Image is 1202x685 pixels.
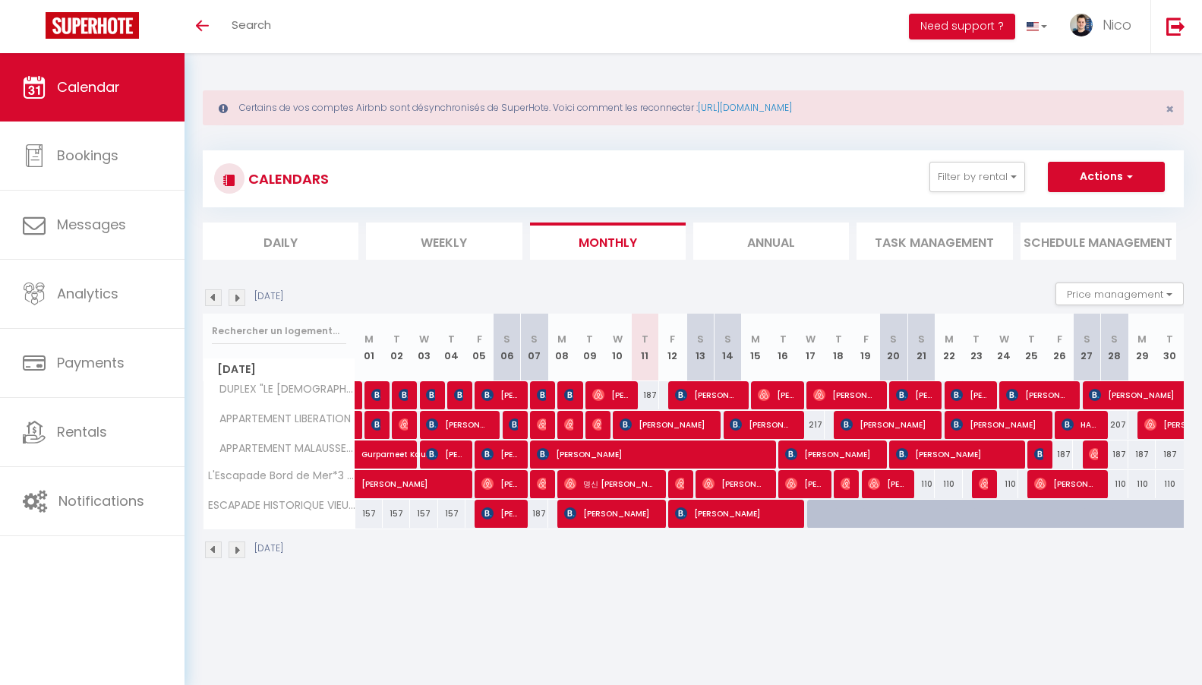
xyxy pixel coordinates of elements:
[521,314,548,381] th: 07
[730,410,793,439] span: [PERSON_NAME]
[383,500,410,528] div: 157
[1055,283,1184,305] button: Price management
[1021,223,1176,260] li: Schedule Management
[758,380,794,409] span: [PERSON_NAME]
[212,317,346,345] input: Rechercher un logement...
[548,314,576,381] th: 08
[1101,440,1128,469] div: 187
[448,332,455,346] abbr: T
[57,215,126,234] span: Messages
[785,469,822,498] span: [PERSON_NAME]
[206,381,358,398] span: DUPLEX "LE [DEMOGRAPHIC_DATA]"
[1046,440,1073,469] div: 187
[951,380,987,409] span: [PERSON_NAME]
[907,470,935,498] div: 110
[592,380,629,409] span: [PERSON_NAME]
[1156,314,1184,381] th: 30
[841,410,932,439] span: [PERSON_NAME]
[57,422,107,441] span: Rentals
[990,314,1017,381] th: 24
[604,314,631,381] th: 10
[586,332,593,346] abbr: T
[896,440,1014,469] span: [PERSON_NAME]
[438,500,465,528] div: 157
[481,499,518,528] span: [PERSON_NAME]
[1084,332,1090,346] abbr: S
[57,146,118,165] span: Bookings
[797,314,825,381] th: 17
[355,470,383,499] a: [PERSON_NAME]
[620,410,711,439] span: [PERSON_NAME]
[698,101,792,114] a: [URL][DOMAIN_NAME]
[1111,332,1118,346] abbr: S
[254,289,283,304] p: [DATE]
[742,314,769,381] th: 15
[857,223,1012,260] li: Task Management
[813,380,877,409] span: [PERSON_NAME]
[361,462,501,491] span: [PERSON_NAME]
[1070,14,1093,36] img: ...
[1137,332,1147,346] abbr: M
[659,314,686,381] th: 12
[57,77,120,96] span: Calendar
[835,332,842,346] abbr: T
[564,410,573,439] span: [PERSON_NAME]
[1073,314,1100,381] th: 27
[868,469,904,498] span: [PERSON_NAME]
[1089,440,1098,469] span: [PERSON_NAME]
[1048,162,1165,192] button: Actions
[481,380,518,409] span: [PERSON_NAME]
[1034,469,1098,498] span: [PERSON_NAME]
[973,332,980,346] abbr: T
[769,314,797,381] th: 16
[613,332,623,346] abbr: W
[686,314,714,381] th: 13
[465,314,493,381] th: 05
[399,380,408,409] span: [PERSON_NAME]
[57,284,118,303] span: Analytics
[232,17,271,33] span: Search
[890,332,897,346] abbr: S
[1128,314,1156,381] th: 29
[1166,99,1174,118] span: ×
[254,541,283,556] p: [DATE]
[361,432,431,461] span: Gurparneet Kaur
[863,332,869,346] abbr: F
[576,314,604,381] th: 09
[935,314,962,381] th: 22
[410,314,437,381] th: 03
[564,469,655,498] span: 명신 [PERSON_NAME]
[751,332,760,346] abbr: M
[675,499,793,528] span: [PERSON_NAME]
[797,411,825,439] div: 217
[426,410,490,439] span: [PERSON_NAME]
[537,380,546,409] span: [PERSON_NAME]
[806,332,816,346] abbr: W
[693,223,849,260] li: Annual
[675,380,739,409] span: [PERSON_NAME]
[206,411,355,428] span: APPARTEMENT LIBERATION
[852,314,879,381] th: 19
[1156,440,1184,469] div: 187
[1156,470,1184,498] div: 110
[1128,440,1156,469] div: 187
[557,332,566,346] abbr: M
[951,410,1042,439] span: [PERSON_NAME]
[419,332,429,346] abbr: W
[46,12,139,39] img: Super Booking
[355,314,383,381] th: 01
[410,500,437,528] div: 157
[1006,380,1070,409] span: [PERSON_NAME]
[825,314,852,381] th: 18
[564,380,573,409] span: [PERSON_NAME]
[918,332,925,346] abbr: S
[1034,440,1043,469] span: [PERSON_NAME]
[670,332,675,346] abbr: F
[1101,411,1128,439] div: 207
[785,440,876,469] span: [PERSON_NAME]
[355,440,383,469] a: Gurparneet Kaur
[1137,617,1191,674] iframe: Chat
[57,353,125,372] span: Payments
[530,223,686,260] li: Monthly
[1166,332,1173,346] abbr: T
